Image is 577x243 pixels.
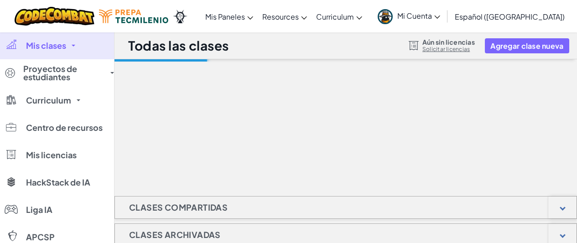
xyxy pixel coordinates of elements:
[23,65,105,81] span: Proyectos de estudiantes
[450,4,569,29] a: Español ([GEOGRAPHIC_DATA])
[312,4,367,29] a: Curriculum
[201,4,258,29] a: Mis Paneles
[15,7,94,26] img: CodeCombat logo
[99,10,168,23] img: Tecmilenio logo
[26,178,90,186] span: HackStack de IA
[26,41,66,50] span: Mis clases
[128,37,229,54] h1: Todas las clases
[115,196,242,219] h1: Clases compartidas
[262,12,299,21] span: Resources
[316,12,354,21] span: Curriculum
[26,96,71,104] span: Curriculum
[173,10,187,23] img: Ozaria
[422,38,475,46] span: Aún sin licencias
[26,206,52,214] span: Liga IA
[422,46,475,53] a: Solicitar licencias
[373,2,445,31] a: Mi Cuenta
[258,4,312,29] a: Resources
[26,124,103,132] span: Centro de recursos
[205,12,245,21] span: Mis Paneles
[485,38,569,53] button: Agregar clase nueva
[455,12,565,21] span: Español ([GEOGRAPHIC_DATA])
[397,11,440,21] span: Mi Cuenta
[26,151,77,159] span: Mis licencias
[378,9,393,24] img: avatar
